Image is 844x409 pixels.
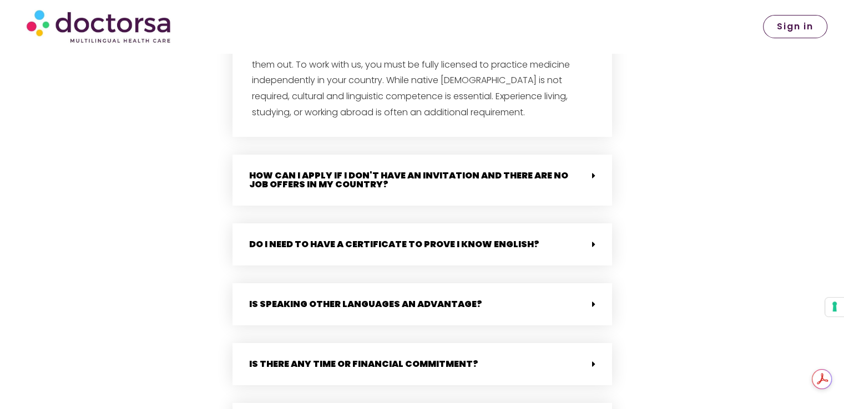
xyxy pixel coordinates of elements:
[249,169,568,191] a: How can I apply if I don't have an invitation and there are no job offers in my country?
[825,298,844,316] button: Your consent preferences for tracking technologies
[392,42,428,55] a: LinkedIn
[233,283,612,325] div: Is speaking other languages an advantage?
[249,357,478,370] a: Is there any time or financial commitment?
[249,298,482,310] a: Is speaking other languages an advantage?
[763,15,827,38] a: Sign in
[233,343,612,385] div: Is there any time or financial commitment?
[233,17,612,137] div: How do I join Doctorsa?
[252,25,593,121] p: To maintain high quality, joining Doctorsa is primarily by invitation. However, we frequently pos...
[249,238,539,250] a: Do I need to have a certificate to prove I know English?
[233,223,612,265] div: Do I need to have a certificate to prove I know English?
[233,155,612,206] div: How can I apply if I don't have an invitation and there are no job offers in my country?
[777,22,813,31] span: Sign in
